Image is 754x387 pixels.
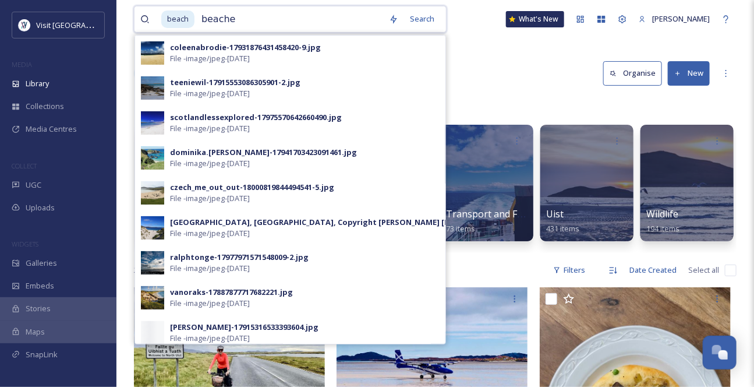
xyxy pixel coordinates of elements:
[26,78,49,89] span: Library
[170,182,334,193] div: czech_me_out_out-18000819844494541-5.jpg
[546,223,579,234] span: 431 items
[506,11,564,27] a: What's New
[446,223,475,234] span: 73 items
[141,111,164,135] img: scotlandlessexplored-17975570642660490.jpg
[26,101,64,112] span: Collections
[170,287,293,298] div: vanoraks-17887877717682221.jpg
[170,112,342,123] div: scotlandlessexplored-17975570642660490.jpg
[652,13,710,24] span: [PERSON_NAME]
[170,158,250,169] span: File - image/jpeg - [DATE]
[633,8,716,30] a: [PERSON_NAME]
[170,322,318,333] div: [PERSON_NAME]-17915316533393604.jpg
[26,303,51,314] span: Stories
[141,286,164,309] img: vanoraks-17887877717682221.jpg
[141,216,164,240] img: Vatersay%2520Beach%252C%2520Outer%2520Hebrides%252C%2520Copyright%2520McKinlay%2520Kidd.jpg
[36,19,126,30] span: Visit [GEOGRAPHIC_DATA]
[646,223,679,234] span: 194 items
[547,259,591,282] div: Filters
[170,228,250,239] span: File - image/jpeg - [DATE]
[170,77,300,88] div: teeniewil-17915553086305901-2.jpg
[603,61,668,85] a: Organise
[688,265,719,276] span: Select all
[170,263,250,274] span: File - image/jpeg - [DATE]
[703,336,737,370] button: Open Chat
[170,123,250,134] span: File - image/jpeg - [DATE]
[19,19,30,31] img: Untitled%20design%20%2897%29.png
[170,333,250,344] span: File - image/jpeg - [DATE]
[603,61,662,85] button: Organise
[170,42,321,53] div: coleenabrodie-17931876431458420-9.jpg
[446,209,549,234] a: Transport and Facilities73 items
[446,207,549,220] span: Transport and Facilities
[546,207,564,220] span: Uist
[170,147,357,158] div: dominika.[PERSON_NAME]-17941703423091461.jpg
[12,240,38,248] span: WIDGETS
[170,53,250,64] span: File - image/jpeg - [DATE]
[546,209,579,234] a: Uist431 items
[26,202,55,213] span: Uploads
[12,60,32,69] span: MEDIA
[646,209,679,234] a: Wildlife194 items
[404,8,440,30] div: Search
[668,61,710,85] button: New
[646,207,678,220] span: Wildlife
[170,298,250,309] span: File - image/jpeg - [DATE]
[26,124,77,135] span: Media Centres
[141,76,164,100] img: teeniewil-17915553086305901-2.jpg
[26,280,54,291] span: Embeds
[26,258,57,269] span: Galleries
[26,349,58,360] span: SnapLink
[26,180,41,191] span: UGC
[170,88,250,99] span: File - image/jpeg - [DATE]
[134,265,161,276] span: 204 file s
[141,146,164,170] img: dominika.milczarek-17941703423091461.jpg
[170,193,250,204] span: File - image/jpeg - [DATE]
[12,161,37,170] span: COLLECT
[170,217,518,228] div: [GEOGRAPHIC_DATA], [GEOGRAPHIC_DATA], Copyright [PERSON_NAME] [PERSON_NAME].jpg
[624,259,682,282] div: Date Created
[141,41,164,65] img: coleenabrodie-17931876431458420-9.jpg
[170,252,309,263] div: ralphtonge-17977971571548009-2.jpg
[141,181,164,205] img: czech_me_out_out-18000819844494541-5.jpg
[26,326,45,337] span: Maps
[161,10,194,27] span: beach
[141,251,164,275] img: ralphtonge-17977971571548009-2.jpg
